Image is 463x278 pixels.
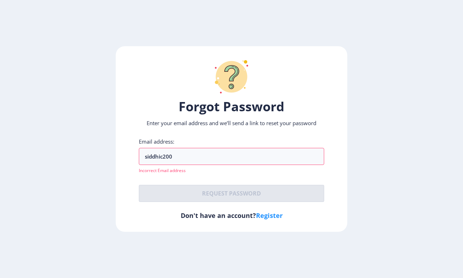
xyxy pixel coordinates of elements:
[139,98,324,115] h1: Forgot Password
[139,167,186,173] span: Incorrect Email address
[139,211,324,220] h6: Don't have an account?
[256,211,283,220] a: Register
[210,55,253,98] img: question-mark
[139,119,324,127] p: Enter your email address and we’ll send a link to reset your password
[139,148,324,165] input: Email address
[139,185,324,202] button: Request password
[139,138,174,145] label: Email address:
